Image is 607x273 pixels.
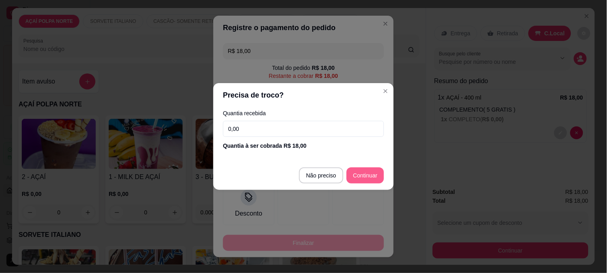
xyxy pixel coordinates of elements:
label: Quantia recebida [223,110,384,116]
button: Close [379,85,392,98]
button: Não preciso [299,167,344,183]
button: Continuar [347,167,384,183]
div: Quantia à ser cobrada R$ 18,00 [223,142,384,150]
header: Precisa de troco? [213,83,394,107]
